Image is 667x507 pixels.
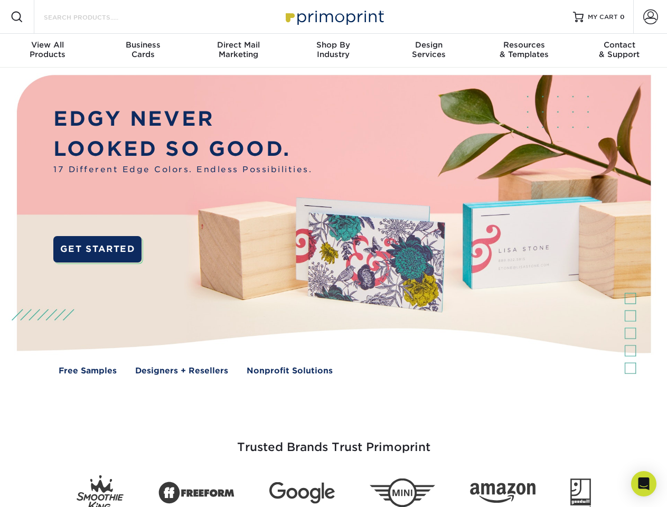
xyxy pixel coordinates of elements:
div: & Templates [476,40,571,59]
span: Direct Mail [191,40,286,50]
span: 0 [620,13,625,21]
a: Free Samples [59,365,117,377]
a: Nonprofit Solutions [247,365,333,377]
span: Design [381,40,476,50]
a: DesignServices [381,34,476,68]
div: Services [381,40,476,59]
a: Contact& Support [572,34,667,68]
img: Google [269,482,335,504]
a: BusinessCards [95,34,190,68]
div: Industry [286,40,381,59]
input: SEARCH PRODUCTS..... [43,11,146,23]
p: EDGY NEVER [53,104,312,134]
span: Contact [572,40,667,50]
h3: Trusted Brands Trust Primoprint [25,415,643,467]
iframe: Google Customer Reviews [3,475,90,503]
img: Goodwill [570,478,591,507]
p: LOOKED SO GOOD. [53,134,312,164]
div: Open Intercom Messenger [631,471,656,496]
span: MY CART [588,13,618,22]
div: Marketing [191,40,286,59]
span: Shop By [286,40,381,50]
img: Primoprint [281,5,387,28]
span: Resources [476,40,571,50]
a: Shop ByIndustry [286,34,381,68]
img: Amazon [470,483,536,503]
a: GET STARTED [53,236,142,262]
div: & Support [572,40,667,59]
a: Direct MailMarketing [191,34,286,68]
span: 17 Different Edge Colors. Endless Possibilities. [53,164,312,176]
span: Business [95,40,190,50]
a: Designers + Resellers [135,365,228,377]
div: Cards [95,40,190,59]
a: Resources& Templates [476,34,571,68]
